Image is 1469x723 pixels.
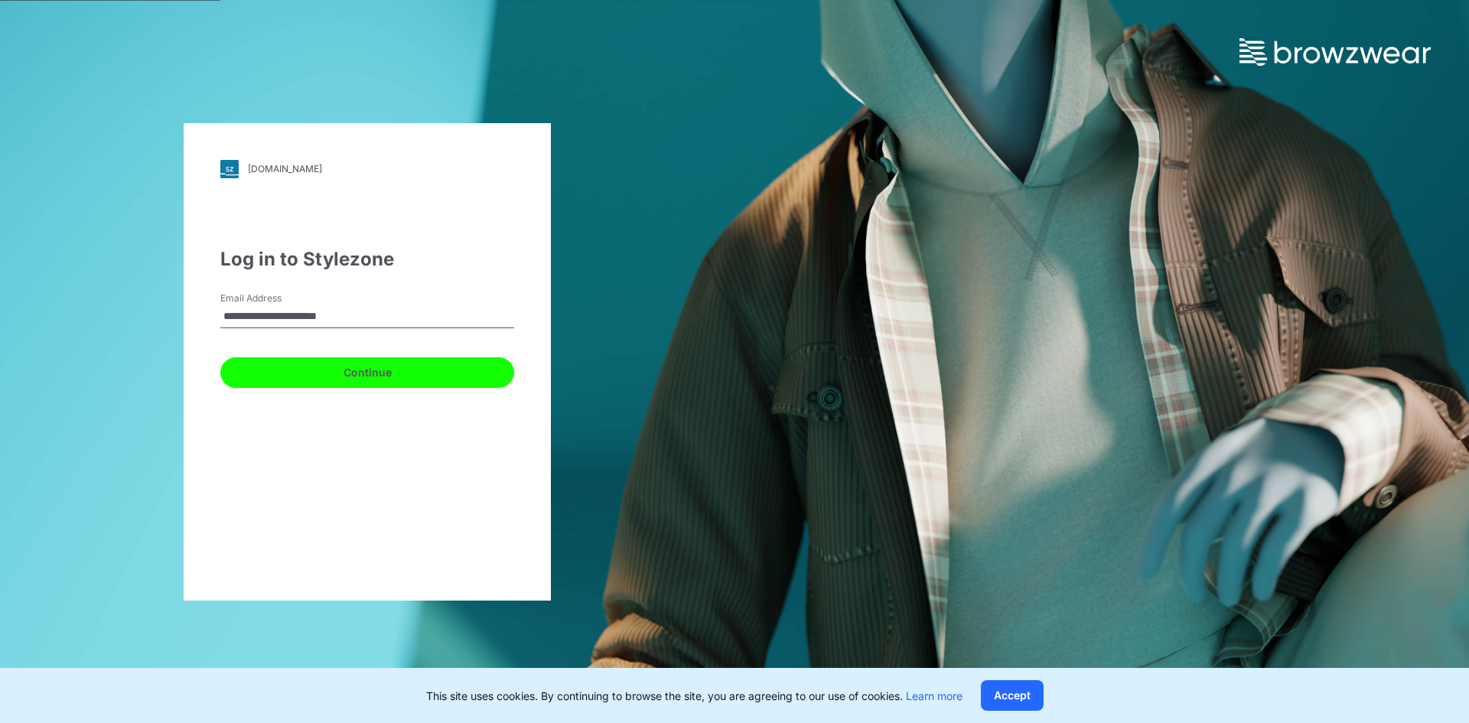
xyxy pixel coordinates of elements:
[1239,38,1431,66] img: browzwear-logo.73288ffb.svg
[220,357,514,388] button: Continue
[248,163,322,174] div: [DOMAIN_NAME]
[981,680,1044,711] button: Accept
[906,689,963,702] a: Learn more
[220,246,514,273] div: Log in to Stylezone
[220,160,514,178] a: [DOMAIN_NAME]
[426,688,963,704] p: This site uses cookies. By continuing to browse the site, you are agreeing to our use of cookies.
[220,160,239,178] img: svg+xml;base64,PHN2ZyB3aWR0aD0iMjgiIGhlaWdodD0iMjgiIHZpZXdCb3g9IjAgMCAyOCAyOCIgZmlsbD0ibm9uZSIgeG...
[220,291,327,305] label: Email Address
